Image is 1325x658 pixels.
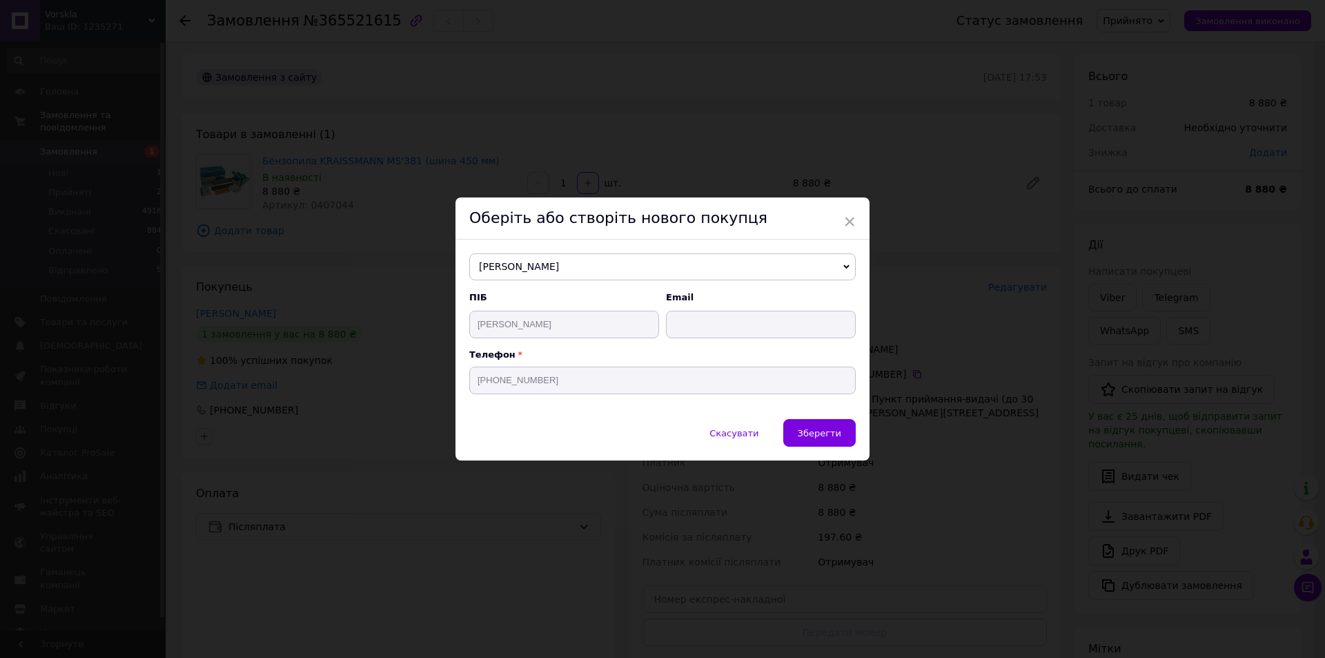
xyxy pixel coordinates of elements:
[455,197,870,240] div: Оберіть або створіть нового покупця
[695,419,773,447] button: Скасувати
[843,210,856,233] span: ×
[469,291,659,304] span: ПІБ
[783,419,856,447] button: Зберегти
[469,253,856,281] span: [PERSON_NAME]
[709,428,758,438] span: Скасувати
[666,291,856,304] span: Email
[469,367,856,394] input: +38 096 0000000
[469,349,856,360] p: Телефон
[798,428,841,438] span: Зберегти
